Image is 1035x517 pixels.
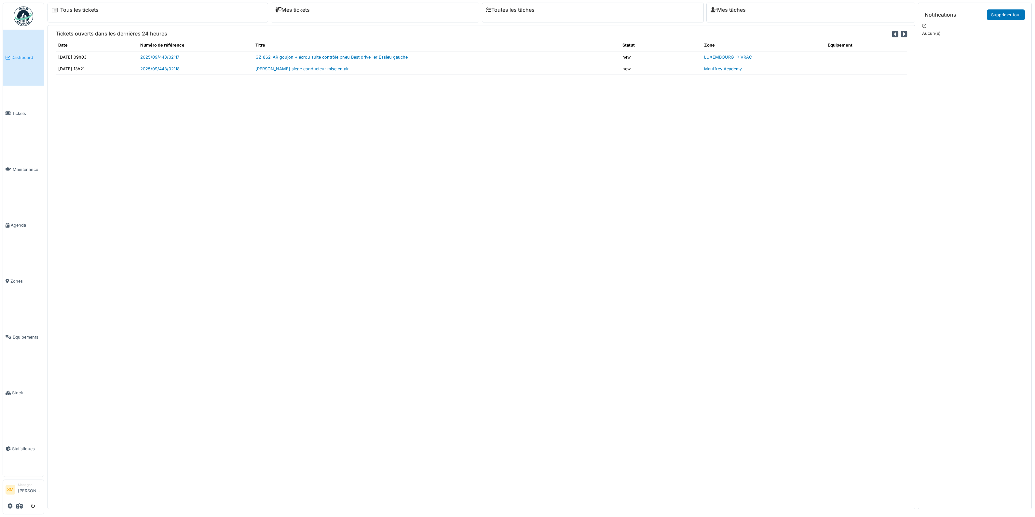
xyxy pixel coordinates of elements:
h6: Tickets ouverts dans les dernières 24 heures [56,31,167,37]
span: Statistiques [12,446,41,452]
h6: Notifications [925,12,956,18]
a: SM Manager[PERSON_NAME] [6,482,41,498]
span: Agenda [11,222,41,228]
td: new [620,63,702,75]
a: Équipements [3,309,44,365]
a: Maintenance [3,141,44,197]
a: GZ-862-AR goujon + écrou suite contrôle pneu Best drive 1er Essieu gauche [255,55,408,60]
a: Toutes les tâches [486,7,535,13]
th: Titre [253,39,620,51]
a: 2025/09/443/02117 [140,55,179,60]
span: Tickets [12,110,41,117]
td: [DATE] 09h03 [56,51,138,63]
span: Stock [12,390,41,396]
td: new [620,51,702,63]
a: Agenda [3,197,44,253]
a: [PERSON_NAME] siege conducteur mise en air [255,66,349,71]
th: Zone [701,39,825,51]
th: Équipement [825,39,907,51]
a: Mes tâches [711,7,746,13]
span: Dashboard [11,54,41,61]
div: Manager [18,482,41,487]
th: Date [56,39,138,51]
a: Zones [3,253,44,309]
span: Zones [10,278,41,284]
li: [PERSON_NAME] [18,482,41,496]
p: Aucun(e) [922,30,1028,36]
a: Tous les tickets [60,7,99,13]
th: Statut [620,39,702,51]
a: Supprimer tout [987,9,1025,20]
span: Maintenance [13,166,41,173]
td: [DATE] 13h21 [56,63,138,75]
a: 2025/09/443/02118 [140,66,180,71]
a: Stock [3,365,44,421]
a: LUXEMBOURG -> VRAC [704,55,752,60]
span: Équipements [13,334,41,340]
a: Mes tickets [275,7,310,13]
a: Tickets [3,86,44,142]
th: Numéro de référence [138,39,253,51]
img: Badge_color-CXgf-gQk.svg [14,7,33,26]
a: Mauffrey Academy [704,66,742,71]
li: SM [6,485,15,495]
a: Dashboard [3,30,44,86]
a: Statistiques [3,421,44,477]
